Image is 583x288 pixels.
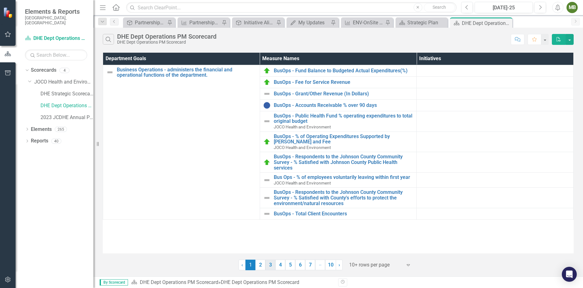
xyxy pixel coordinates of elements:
[59,68,69,73] div: 4
[274,68,414,74] a: BusOps - Fund Balance to Budgeted Actual Expenditures(%)
[424,3,455,12] button: Search
[244,19,275,26] div: Initiative Alignment
[117,33,216,40] div: DHE Dept Operations PM Scorecard
[475,2,533,13] button: [DATE]-25
[125,19,166,26] a: Partnerships Top Level Report
[339,262,340,268] span: ›
[274,211,414,217] a: BusOps - Total Client Encounters
[117,67,257,78] a: Business Operations - administers the financial and operational functions of the department.
[275,260,285,270] a: 4
[100,279,128,286] span: By Scorecard
[263,79,271,86] img: On Target
[103,65,260,219] td: Double-Click to Edit Right Click for Context Menu
[397,19,446,26] a: Strategic Plan
[40,102,93,109] a: DHE Dept Operations PM Scorecard
[477,4,531,12] div: [DATE]-25
[274,145,331,150] span: JOCO Health and Environment
[241,262,243,268] span: ‹
[34,79,93,86] a: JOCO Health and Environment
[179,19,220,26] a: Partnerships - Monthly Activity Report-SP Initiative
[263,90,271,98] img: Not Defined
[31,126,52,133] a: Elements
[25,15,87,26] small: [GEOGRAPHIC_DATA], [GEOGRAPHIC_DATA]
[260,188,417,208] td: Double-Click to Edit Right Click for Context Menu
[135,19,166,26] div: Partnerships Top Level Report
[353,19,384,26] div: ENV-OnSite - OnSite Program/Services
[131,279,334,286] div: »
[31,137,48,145] a: Reports
[55,127,67,132] div: 265
[40,114,93,121] a: 2023 JCDHE Annual Plan Scorecard
[295,260,305,270] a: 6
[140,279,218,285] a: DHE Dept Operations PM Scorecard
[462,19,511,27] div: DHE Dept Operations PM Scorecard
[274,154,414,170] a: BusOps - Respondents to the Johnson County Community Survey - % Satisfied with Johnson County Pub...
[25,50,87,60] input: Search Below...
[25,8,87,15] span: Elements & Reports
[234,19,275,26] a: Initiative Alignment
[274,113,414,124] a: BusOps - Public Health Fund % operating expenditures to total original budget
[245,260,255,270] span: 1
[265,260,275,270] a: 3
[433,5,446,10] span: Search
[260,88,417,99] td: Double-Click to Edit Right Click for Context Menu
[106,69,114,76] img: Not Defined
[274,175,414,180] a: Bus Ops - % of employees voluntarily leaving within first year
[117,40,216,45] div: DHE Dept Operations PM Scorecard
[263,138,271,146] img: On Target
[255,260,265,270] a: 2
[274,91,414,97] a: BusOps - Grant/Other Revenue (In Dollars)
[263,210,271,218] img: Not Defined
[25,35,87,42] a: DHE Dept Operations PM Scorecard
[298,19,329,26] div: My Updates
[288,19,329,26] a: My Updates
[260,152,417,173] td: Double-Click to Edit Right Click for Context Menu
[274,79,414,85] a: BusOps - Fee for Service Revenue
[263,176,271,184] img: Not Defined
[221,279,299,285] div: DHE Dept Operations PM Scorecard
[260,208,417,220] td: Double-Click to Edit Right Click for Context Menu
[260,65,417,76] td: Double-Click to Edit Right Click for Context Menu
[566,2,578,13] button: MB
[274,103,414,108] a: BusOps - Accounts Receivable % over 90 days
[343,19,384,26] a: ENV-OnSite - OnSite Program/Services
[274,124,331,129] span: JOCO Health and Environment
[263,67,271,74] img: On Target
[407,19,446,26] div: Strategic Plan
[274,134,414,145] a: BusOps - % of Operating Expenditures Supported by [PERSON_NAME] and Fee
[3,7,14,18] img: ClearPoint Strategy
[263,102,271,109] img: No Information
[562,267,577,282] div: Open Intercom Messenger
[305,260,315,270] a: 7
[126,2,457,13] input: Search ClearPoint...
[263,159,271,166] img: On Target
[260,99,417,111] td: Double-Click to Edit Right Click for Context Menu
[40,90,93,98] a: DHE Strategic Scorecard-Current Year's Plan
[263,118,271,125] img: Not Defined
[285,260,295,270] a: 5
[274,190,414,206] a: BusOps - Respondents to the Johnson County Community Survey - % Satisfied with County's efforts t...
[325,260,336,270] a: 10
[260,76,417,88] td: Double-Click to Edit Right Click for Context Menu
[31,67,56,74] a: Scorecards
[263,194,271,202] img: Not Defined
[274,180,331,185] span: JOCO Health and Environment
[51,138,61,144] div: 40
[189,19,220,26] div: Partnerships - Monthly Activity Report-SP Initiative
